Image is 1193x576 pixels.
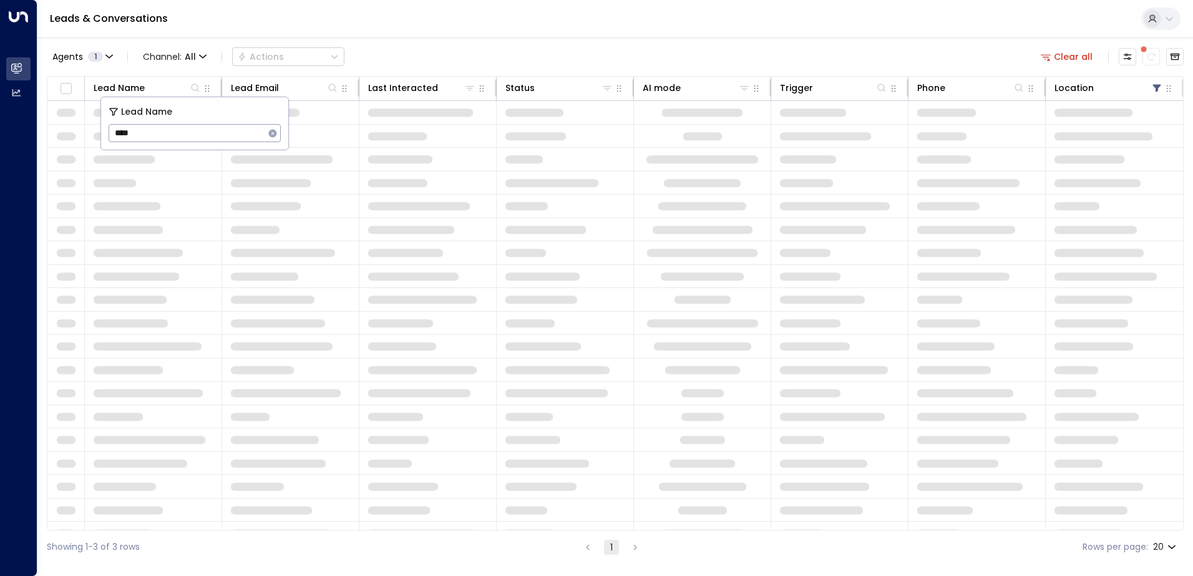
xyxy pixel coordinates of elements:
div: Button group with a nested menu [232,47,344,66]
div: Status [505,80,535,95]
div: Trigger [780,80,888,95]
button: page 1 [604,540,619,555]
div: Lead Name [94,80,145,95]
div: AI mode [643,80,681,95]
div: Lead Email [231,80,279,95]
button: Archived Leads [1166,48,1184,65]
button: Actions [232,47,344,66]
nav: pagination navigation [580,539,643,555]
span: Lead Name [121,105,172,119]
div: Location [1054,80,1094,95]
div: AI mode [643,80,751,95]
span: Channel: [138,48,212,65]
button: Customize [1119,48,1136,65]
span: There are new threads available. Refresh the grid to view the latest updates. [1142,48,1160,65]
button: Agents1 [47,48,117,65]
div: Trigger [780,80,813,95]
div: Phone [917,80,1025,95]
div: Actions [238,51,284,62]
div: Last Interacted [368,80,438,95]
button: Clear all [1036,48,1098,65]
button: Channel:All [138,48,212,65]
div: Lead Name [94,80,202,95]
div: 20 [1153,538,1179,556]
span: 1 [88,52,103,62]
label: Rows per page: [1083,540,1148,554]
div: Lead Email [231,80,339,95]
div: Last Interacted [368,80,476,95]
span: All [185,52,196,62]
div: Status [505,80,613,95]
div: Phone [917,80,945,95]
div: Showing 1-3 of 3 rows [47,540,140,554]
span: Agents [52,52,83,61]
div: Location [1054,80,1163,95]
a: Leads & Conversations [50,11,168,26]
